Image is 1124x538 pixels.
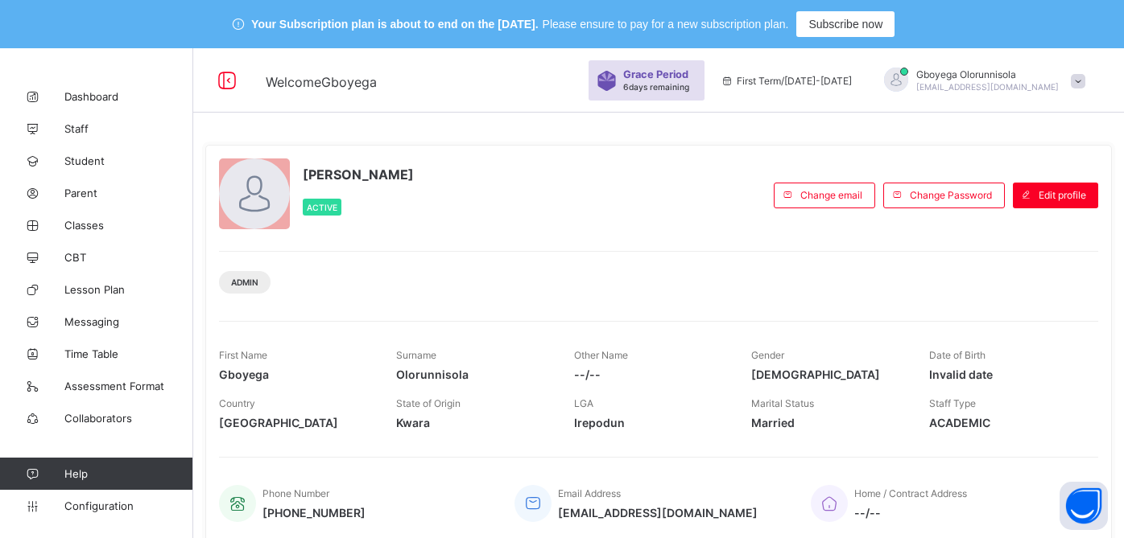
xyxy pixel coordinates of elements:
span: Student [64,154,193,167]
span: LGA [574,397,593,409]
span: Staff [64,122,193,135]
span: Irepodun [574,416,727,429]
span: State of Origin [396,397,461,409]
span: Olorunnisola [396,368,549,381]
span: [PERSON_NAME] [303,166,414,183]
span: Email Address [558,487,621,499]
span: session/term information [721,75,852,87]
span: Surname [396,349,436,361]
span: Country [219,397,255,409]
span: Home / Contract Address [854,487,967,499]
span: Your Subscription plan is about to end on the [DATE]. [251,18,538,31]
span: Staff Type [929,397,976,409]
span: Married [751,416,904,429]
span: --/-- [854,506,967,520]
span: ACADEMIC [929,416,1082,429]
span: Parent [64,187,193,199]
span: Help [64,467,192,480]
button: Open asap [1060,482,1108,530]
span: Lesson Plan [64,283,193,296]
span: Date of Birth [929,349,986,361]
span: Edit profile [1039,189,1086,201]
span: Phone Number [262,487,329,499]
span: Admin [231,277,258,287]
span: Time Table [64,347,193,360]
span: Configuration [64,499,192,512]
span: Change Password [910,189,992,201]
span: Dashboard [64,90,193,103]
img: sticker-purple.71386a28dfed39d6af7621340158ba97.svg [597,71,617,91]
span: Change email [800,189,862,201]
span: Please ensure to pay for a new subscription plan. [543,18,789,31]
span: --/-- [574,368,727,381]
span: Assessment Format [64,380,193,392]
span: Other Name [574,349,628,361]
span: CBT [64,251,193,264]
span: [GEOGRAPHIC_DATA] [219,416,372,429]
span: Marital Status [751,397,814,409]
span: Kwara [396,416,549,429]
span: First Name [219,349,267,361]
span: [DEMOGRAPHIC_DATA] [751,368,904,381]
span: Classes [64,219,193,232]
span: [EMAIL_ADDRESS][DOMAIN_NAME] [558,506,758,520]
span: Invalid date [929,368,1082,381]
span: Active [307,203,337,212]
div: GboyegaOlorunnisola [868,68,1093,94]
span: Grace Period [623,68,688,80]
span: Gboyega Olorunnisola [916,68,1059,80]
span: [PHONE_NUMBER] [262,506,366,520]
span: [EMAIL_ADDRESS][DOMAIN_NAME] [916,82,1059,92]
span: Messaging [64,315,193,328]
span: Subscribe now [808,18,882,31]
span: Welcome Gboyega [266,74,377,90]
span: Collaborators [64,412,193,425]
span: Gboyega [219,368,372,381]
span: Gender [751,349,784,361]
span: 6 days remaining [623,82,689,92]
